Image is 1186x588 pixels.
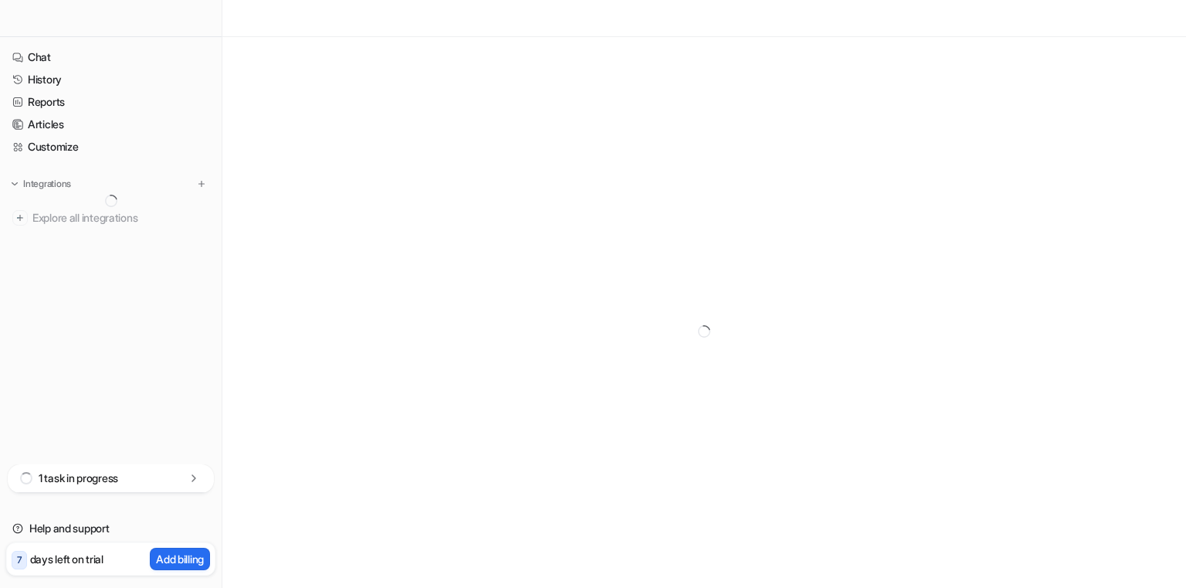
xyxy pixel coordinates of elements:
[6,114,215,135] a: Articles
[9,178,20,189] img: expand menu
[12,210,28,226] img: explore all integrations
[6,207,215,229] a: Explore all integrations
[39,471,118,486] p: 1 task in progress
[6,176,76,192] button: Integrations
[6,136,215,158] a: Customize
[17,553,22,567] p: 7
[6,69,215,90] a: History
[196,178,207,189] img: menu_add.svg
[6,518,215,539] a: Help and support
[23,178,71,190] p: Integrations
[6,91,215,113] a: Reports
[6,46,215,68] a: Chat
[32,206,209,230] span: Explore all integrations
[150,548,210,570] button: Add billing
[156,551,204,567] p: Add billing
[30,551,103,567] p: days left on trial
